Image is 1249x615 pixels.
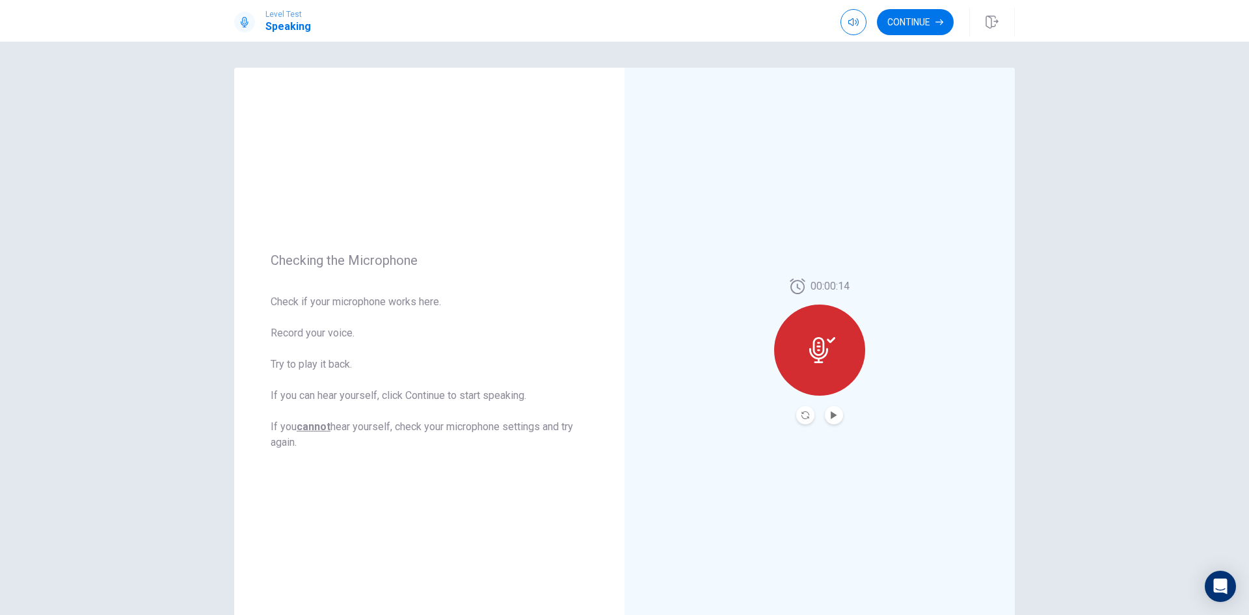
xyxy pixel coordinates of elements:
[811,279,850,294] span: 00:00:14
[796,406,814,424] button: Record Again
[271,294,588,450] span: Check if your microphone works here. Record your voice. Try to play it back. If you can hear your...
[1205,571,1236,602] div: Open Intercom Messenger
[825,406,843,424] button: Play Audio
[297,420,330,433] u: cannot
[271,253,588,268] span: Checking the Microphone
[877,9,954,35] button: Continue
[265,19,311,34] h1: Speaking
[265,10,311,19] span: Level Test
